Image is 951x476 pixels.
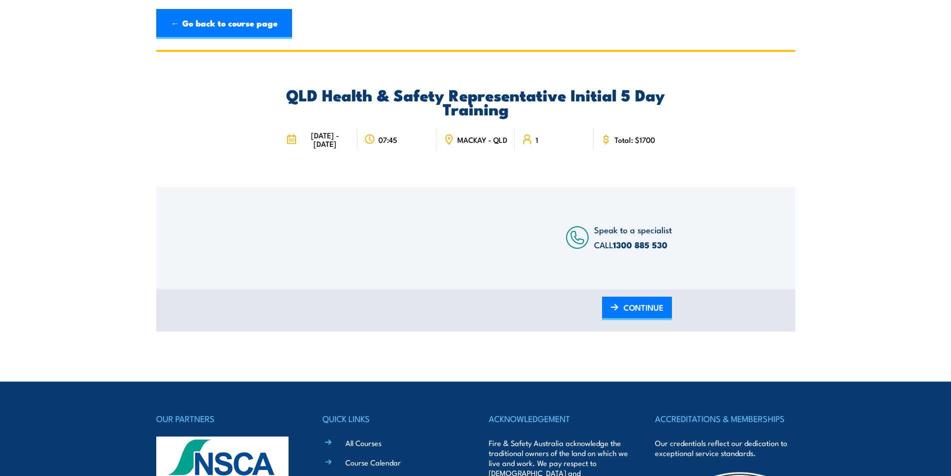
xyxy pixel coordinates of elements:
h4: ACKNOWLEDGEMENT [489,412,629,426]
h4: ACCREDITATIONS & MEMBERSHIPS [655,412,795,426]
h4: OUR PARTNERS [156,412,296,426]
span: MACKAY - QLD [457,135,507,144]
span: 07:45 [378,135,397,144]
span: Speak to a specialist CALL [594,223,672,251]
a: All Courses [345,438,381,448]
span: CONTINUE [624,294,663,321]
a: CONTINUE [602,297,672,320]
span: Total: $1700 [615,135,655,144]
span: 1 [536,135,538,144]
h4: QUICK LINKS [322,412,462,426]
span: [DATE] - [DATE] [300,131,350,148]
p: Our credentials reflect our dedication to exceptional service standards. [655,438,795,458]
a: 1300 885 530 [613,238,667,251]
a: Course Calendar [345,457,401,468]
a: ← Go back to course page [156,9,292,39]
h2: QLD Health & Safety Representative Initial 5 Day Training [279,87,672,115]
